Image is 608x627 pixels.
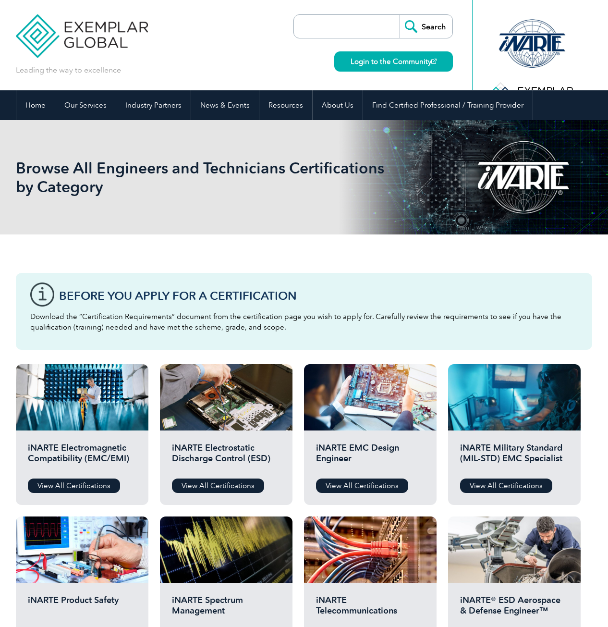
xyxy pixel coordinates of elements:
a: About Us [313,90,363,120]
input: Search [400,15,452,38]
h2: iNARTE Product Safety [28,595,136,624]
a: Resources [259,90,312,120]
h2: iNARTE Electrostatic Discharge Control (ESD) [172,443,280,471]
h2: iNARTE Electromagnetic Compatibility (EMC/EMI) [28,443,136,471]
h2: iNARTE® ESD Aerospace & Defense Engineer™ [460,595,569,624]
a: View All Certifications [316,479,408,493]
p: Leading the way to excellence [16,65,121,75]
h1: Browse All Engineers and Technicians Certifications by Category [16,159,385,196]
h2: iNARTE Telecommunications [316,595,425,624]
h3: Before You Apply For a Certification [59,290,578,302]
a: Login to the Community [334,51,453,72]
img: open_square.png [431,59,437,64]
p: Download the “Certification Requirements” document from the certification page you wish to apply ... [30,311,578,332]
a: News & Events [191,90,259,120]
a: Home [16,90,55,120]
a: View All Certifications [28,479,120,493]
a: Industry Partners [116,90,191,120]
h2: iNARTE EMC Design Engineer [316,443,425,471]
a: Our Services [55,90,116,120]
h2: iNARTE Military Standard (MIL-STD) EMC Specialist [460,443,569,471]
a: Find Certified Professional / Training Provider [363,90,533,120]
a: View All Certifications [460,479,552,493]
a: View All Certifications [172,479,264,493]
h2: iNARTE Spectrum Management [172,595,280,624]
